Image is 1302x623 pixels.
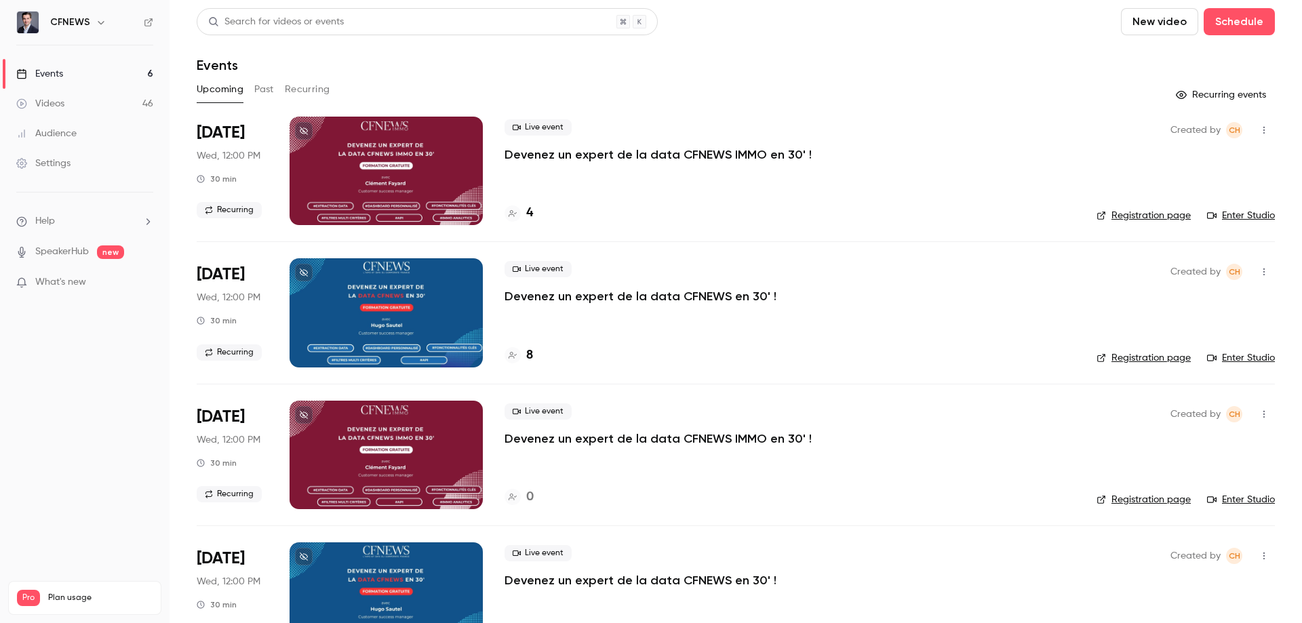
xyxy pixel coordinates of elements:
[505,288,776,304] a: Devenez un expert de la data CFNEWS en 30' !
[17,12,39,33] img: CFNEWS
[197,202,262,218] span: Recurring
[197,258,268,367] div: Sep 17 Wed, 12:00 PM (Europe/Paris)
[197,548,245,569] span: [DATE]
[505,146,812,163] a: Devenez un expert de la data CFNEWS IMMO en 30' !
[16,127,77,140] div: Audience
[1226,548,1242,564] span: clemence Hasenrader
[35,275,86,289] span: What's new
[97,245,124,259] span: new
[197,174,237,184] div: 30 min
[505,119,572,136] span: Live event
[197,401,268,509] div: Oct 1 Wed, 12:00 PM (Europe/Paris)
[505,430,812,447] a: Devenez un expert de la data CFNEWS IMMO en 30' !
[526,204,533,222] h4: 4
[505,572,776,588] a: Devenez un expert de la data CFNEWS en 30' !
[16,67,63,81] div: Events
[285,79,330,100] button: Recurring
[48,592,153,603] span: Plan usage
[1097,493,1191,506] a: Registration page
[197,79,243,100] button: Upcoming
[505,545,572,561] span: Live event
[1229,548,1240,564] span: cH
[35,214,55,228] span: Help
[197,122,245,144] span: [DATE]
[505,204,533,222] a: 4
[1170,122,1221,138] span: Created by
[1170,406,1221,422] span: Created by
[197,575,260,588] span: Wed, 12:00 PM
[197,264,245,285] span: [DATE]
[1226,264,1242,280] span: clemence Hasenrader
[505,261,572,277] span: Live event
[1229,406,1240,422] span: cH
[197,315,237,326] div: 30 min
[50,16,90,29] h6: CFNEWS
[1226,122,1242,138] span: clemence Hasenrader
[505,403,572,420] span: Live event
[35,245,89,259] a: SpeakerHub
[1170,264,1221,280] span: Created by
[197,57,238,73] h1: Events
[1170,548,1221,564] span: Created by
[1207,493,1275,506] a: Enter Studio
[197,433,260,447] span: Wed, 12:00 PM
[1207,209,1275,222] a: Enter Studio
[1204,8,1275,35] button: Schedule
[254,79,274,100] button: Past
[16,97,64,110] div: Videos
[1226,406,1242,422] span: clemence Hasenrader
[526,346,533,365] h4: 8
[505,346,533,365] a: 8
[197,344,262,361] span: Recurring
[16,214,153,228] li: help-dropdown-opener
[16,157,71,170] div: Settings
[197,291,260,304] span: Wed, 12:00 PM
[1207,351,1275,365] a: Enter Studio
[208,15,344,29] div: Search for videos or events
[1170,84,1275,106] button: Recurring events
[1229,122,1240,138] span: cH
[1097,209,1191,222] a: Registration page
[197,458,237,468] div: 30 min
[197,486,262,502] span: Recurring
[197,599,237,610] div: 30 min
[1121,8,1198,35] button: New video
[197,149,260,163] span: Wed, 12:00 PM
[197,406,245,428] span: [DATE]
[197,117,268,225] div: Sep 10 Wed, 12:00 PM (Europe/Paris)
[1097,351,1191,365] a: Registration page
[526,488,534,506] h4: 0
[17,590,40,606] span: Pro
[505,488,534,506] a: 0
[1229,264,1240,280] span: cH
